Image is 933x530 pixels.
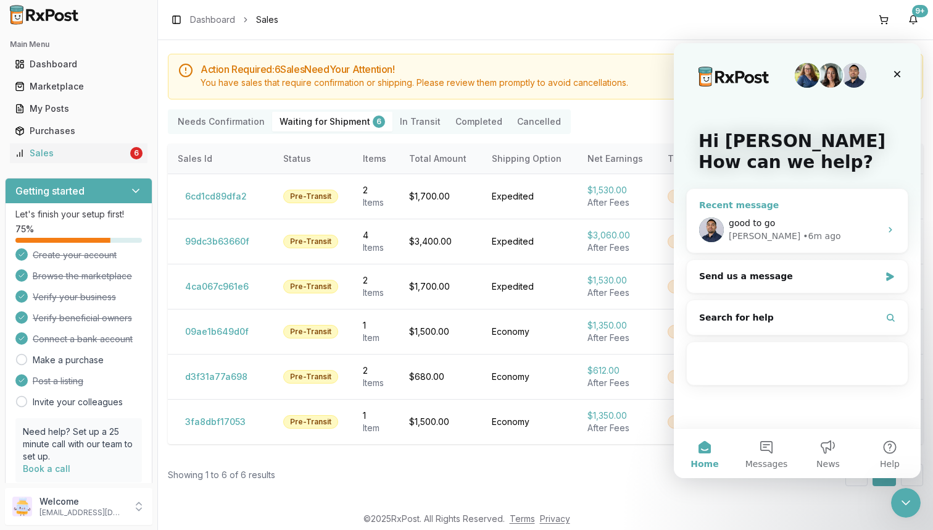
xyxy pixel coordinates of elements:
[283,325,338,339] div: Pre-Transit
[587,410,648,422] div: $1,350.00
[5,99,152,119] button: My Posts
[39,495,125,508] p: Welcome
[891,488,921,518] iframe: Intercom live chat
[392,112,448,132] button: In Transit
[409,326,472,338] div: $1,500.00
[10,40,147,49] h2: Main Menu
[658,144,769,174] th: Time Remaining
[668,280,752,293] div: Ship by [DATE] EOD
[10,75,147,98] a: Marketplace
[587,274,648,287] div: $1,530.00
[33,249,117,261] span: Create your account
[409,371,472,383] div: $680.00
[39,508,125,518] p: [EMAIL_ADDRESS][DOMAIN_NAME]
[363,184,389,196] div: 2
[363,274,389,287] div: 2
[33,396,123,408] a: Invite your colleagues
[130,147,143,159] div: 6
[10,98,147,120] a: My Posts
[510,112,568,132] button: Cancelled
[409,416,472,428] div: $1,500.00
[178,367,255,387] button: d3f31a77a698
[15,80,143,93] div: Marketplace
[5,54,152,74] button: Dashboard
[587,377,648,389] div: After Fees
[482,144,578,174] th: Shipping Option
[283,190,338,203] div: Pre-Transit
[363,319,389,332] div: 1
[399,144,482,174] th: Total Amount
[15,147,128,159] div: Sales
[23,463,70,474] a: Book a call
[5,143,152,163] button: Sales6
[23,426,135,463] p: Need help? Set up a 25 minute call with our team to set up.
[587,319,648,332] div: $1,350.00
[15,223,34,235] span: 75 %
[363,242,389,254] div: Item s
[587,229,648,242] div: $3,060.00
[272,112,392,132] button: Waiting for Shipment
[15,208,142,221] p: Let's finish your setup first!
[273,144,353,174] th: Status
[492,371,568,383] div: Economy
[201,77,913,89] div: You have sales that require confirmation or shipping. Please review them promptly to avoid cancel...
[492,326,568,338] div: Economy
[12,497,32,516] img: User avatar
[283,370,338,384] div: Pre-Transit
[15,58,143,70] div: Dashboard
[363,422,389,434] div: Item
[363,364,389,377] div: 2
[168,469,275,481] div: Showing 1 to 6 of 6 results
[492,190,568,203] div: Expedited
[190,14,278,26] nav: breadcrumb
[5,77,152,96] button: Marketplace
[256,14,278,26] span: Sales
[15,125,143,137] div: Purchases
[492,280,568,293] div: Expedited
[363,377,389,389] div: Item s
[10,53,147,75] a: Dashboard
[668,415,752,429] div: Ship by [DATE] EOD
[15,103,143,115] div: My Posts
[178,277,256,297] button: 4ca067c961e6
[178,232,257,251] button: 99dc3b63660f
[33,270,132,282] span: Browse the marketplace
[668,235,752,248] div: Ship by [DATE] EOD
[178,187,254,206] button: 6cd1cd89dfa2
[448,112,510,132] button: Completed
[409,190,472,203] div: $1,700.00
[363,410,389,422] div: 1
[587,287,648,299] div: After Fees
[409,235,472,248] div: $3,400.00
[33,291,116,303] span: Verify your business
[353,144,399,174] th: Items
[409,280,472,293] div: $1,700.00
[170,112,272,132] button: Needs Confirmation
[587,364,648,377] div: $612.00
[15,183,85,198] h3: Getting started
[33,333,133,345] span: Connect a bank account
[178,412,253,432] button: 3fa8dbf17053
